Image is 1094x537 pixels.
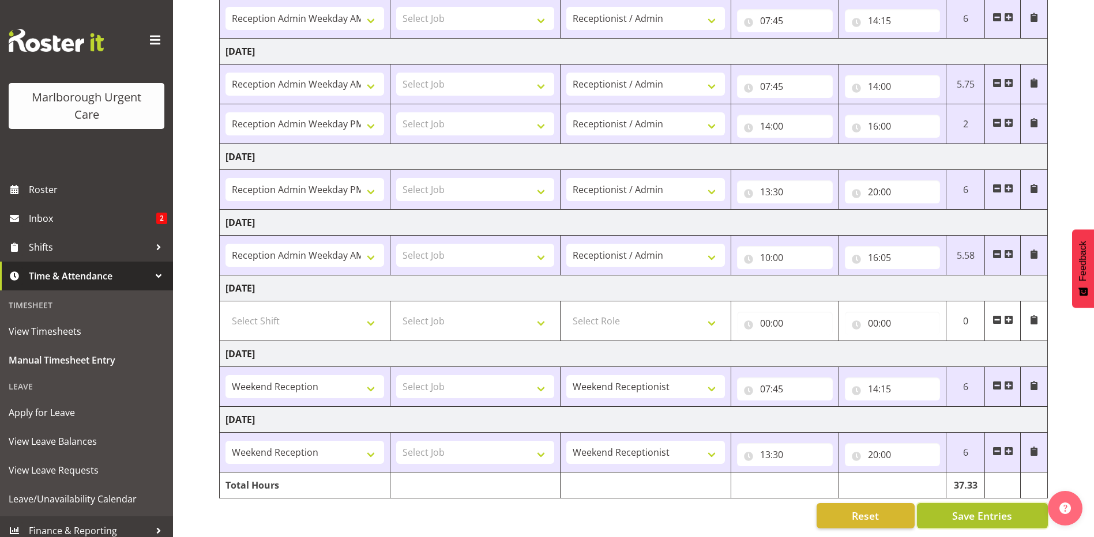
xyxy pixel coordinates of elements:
[3,427,170,456] a: View Leave Balances
[737,180,833,203] input: Click to select...
[852,508,879,523] span: Reset
[9,323,164,340] span: View Timesheets
[220,144,1048,170] td: [DATE]
[3,398,170,427] a: Apply for Leave
[9,462,164,479] span: View Leave Requests
[220,210,1048,236] td: [DATE]
[845,9,941,32] input: Click to select...
[3,485,170,513] a: Leave/Unavailability Calendar
[737,9,833,32] input: Click to select...
[845,246,941,269] input: Click to select...
[9,433,164,450] span: View Leave Balances
[20,89,153,123] div: Marlborough Urgent Care
[29,267,150,285] span: Time & Attendance
[845,443,941,466] input: Click to select...
[737,312,833,335] input: Click to select...
[946,236,985,275] td: 5.58
[29,239,150,256] span: Shifts
[845,180,941,203] input: Click to select...
[220,341,1048,367] td: [DATE]
[737,246,833,269] input: Click to select...
[946,170,985,210] td: 6
[9,351,164,369] span: Manual Timesheet Entry
[737,115,833,138] input: Click to select...
[1078,241,1088,281] span: Feedback
[3,456,170,485] a: View Leave Requests
[220,39,1048,65] td: [DATE]
[946,367,985,407] td: 6
[3,317,170,346] a: View Timesheets
[946,433,985,472] td: 6
[29,210,156,227] span: Inbox
[156,213,167,224] span: 2
[737,377,833,400] input: Click to select...
[1059,502,1071,514] img: help-xxl-2.png
[946,65,985,104] td: 5.75
[845,377,941,400] input: Click to select...
[845,115,941,138] input: Click to select...
[220,275,1048,301] td: [DATE]
[3,375,170,398] div: Leave
[220,407,1048,433] td: [DATE]
[9,490,164,508] span: Leave/Unavailability Calendar
[9,29,104,52] img: Rosterit website logo
[737,443,833,466] input: Click to select...
[220,472,390,498] td: Total Hours
[946,472,985,498] td: 37.33
[3,293,170,317] div: Timesheet
[737,75,833,98] input: Click to select...
[845,312,941,335] input: Click to select...
[917,503,1048,528] button: Save Entries
[946,301,985,341] td: 0
[9,404,164,421] span: Apply for Leave
[29,181,167,198] span: Roster
[817,503,915,528] button: Reset
[845,75,941,98] input: Click to select...
[1072,229,1094,308] button: Feedback - Show survey
[946,104,985,144] td: 2
[3,346,170,375] a: Manual Timesheet Entry
[952,508,1012,523] span: Save Entries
